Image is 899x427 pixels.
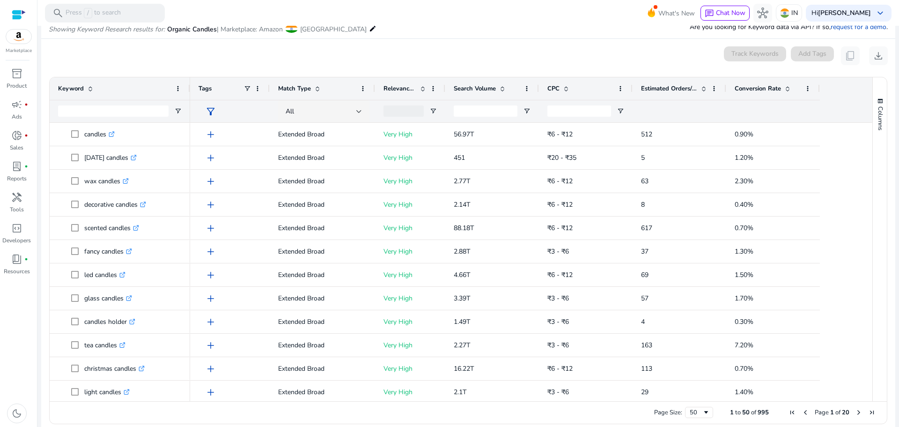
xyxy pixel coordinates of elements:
p: fancy candles [84,242,132,261]
span: 1.49T [454,317,470,326]
button: Open Filter Menu [617,107,624,115]
span: fiber_manual_record [24,103,28,106]
span: donut_small [11,130,22,141]
span: ₹6 - ₹12 [547,200,573,209]
div: Previous Page [802,409,809,416]
p: Extended Broad [278,218,367,238]
div: Last Page [868,409,876,416]
span: 617 [641,224,652,232]
p: Very High [383,125,437,144]
span: Tags [199,84,212,93]
span: 2.30% [735,177,753,186]
span: ₹3 - ₹6 [547,388,569,397]
button: download [869,46,888,65]
input: CPC Filter Input [547,105,611,117]
p: glass candles [84,289,132,308]
span: add [205,270,216,281]
span: code_blocks [11,223,22,234]
div: 50 [690,408,702,417]
span: 63 [641,177,648,186]
span: ₹6 - ₹12 [547,270,573,279]
span: 2.14T [454,200,470,209]
p: Very High [383,242,437,261]
span: Relevance Score [383,84,416,93]
span: of [751,408,756,417]
input: Keyword Filter Input [58,105,169,117]
span: search [52,7,64,19]
span: Estimated Orders/Month [641,84,697,93]
span: ₹3 - ₹6 [547,247,569,256]
span: 4.66T [454,270,470,279]
span: 57 [641,294,648,303]
span: ₹3 - ₹6 [547,341,569,350]
span: add [205,176,216,187]
span: Conversion Rate [735,84,781,93]
span: What's New [658,5,695,22]
span: 37 [641,247,648,256]
span: [GEOGRAPHIC_DATA] [300,25,367,34]
span: handyman [11,192,22,203]
span: Search Volume [454,84,496,93]
p: Very High [383,172,437,191]
span: filter_alt [205,106,216,117]
span: download [873,50,884,61]
span: hub [757,7,768,19]
span: inventory_2 [11,68,22,79]
span: keyboard_arrow_down [875,7,886,19]
p: decorative candles [84,195,146,214]
span: add [205,246,216,257]
span: 5 [641,153,645,162]
span: to [735,408,741,417]
div: First Page [788,409,796,416]
span: add [205,129,216,140]
p: Extended Broad [278,125,367,144]
div: Next Page [855,409,862,416]
b: [PERSON_NAME] [818,8,871,17]
p: wax candles [84,172,129,191]
span: Chat Now [716,8,745,17]
p: Hi [811,10,871,16]
img: amazon.svg [6,30,31,44]
span: ₹20 - ₹35 [547,153,576,162]
p: Very High [383,312,437,331]
button: Open Filter Menu [523,107,531,115]
p: Developers [2,236,31,245]
p: Reports [7,174,27,183]
button: Open Filter Menu [174,107,182,115]
span: | Marketplace: Amazon [217,25,283,34]
span: ₹6 - ₹12 [547,364,573,373]
p: Extended Broad [278,148,367,167]
span: 16.22T [454,364,474,373]
p: Extended Broad [278,336,367,355]
span: fiber_manual_record [24,134,28,137]
p: Very High [383,336,437,355]
p: Very High [383,265,437,285]
p: Press to search [66,8,121,18]
p: Sales [10,143,23,152]
span: / [84,8,92,18]
p: Extended Broad [278,195,367,214]
span: add [205,293,216,304]
span: add [205,387,216,398]
span: chat [705,9,714,18]
mat-icon: edit [369,23,376,34]
span: campaign [11,99,22,110]
span: 1.50% [735,270,753,279]
span: 163 [641,341,652,350]
span: fiber_manual_record [24,165,28,168]
span: ₹3 - ₹6 [547,294,569,303]
button: chatChat Now [700,6,750,21]
span: add [205,363,216,375]
p: Extended Broad [278,382,367,402]
span: 8 [641,200,645,209]
span: 1 [730,408,734,417]
p: candles [84,125,115,144]
span: ₹6 - ₹12 [547,177,573,186]
p: Very High [383,289,437,308]
span: add [205,152,216,164]
span: Match Type [278,84,311,93]
div: Page Size: [654,408,682,417]
p: Extended Broad [278,359,367,378]
span: 2.77T [454,177,470,186]
p: Extended Broad [278,312,367,331]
